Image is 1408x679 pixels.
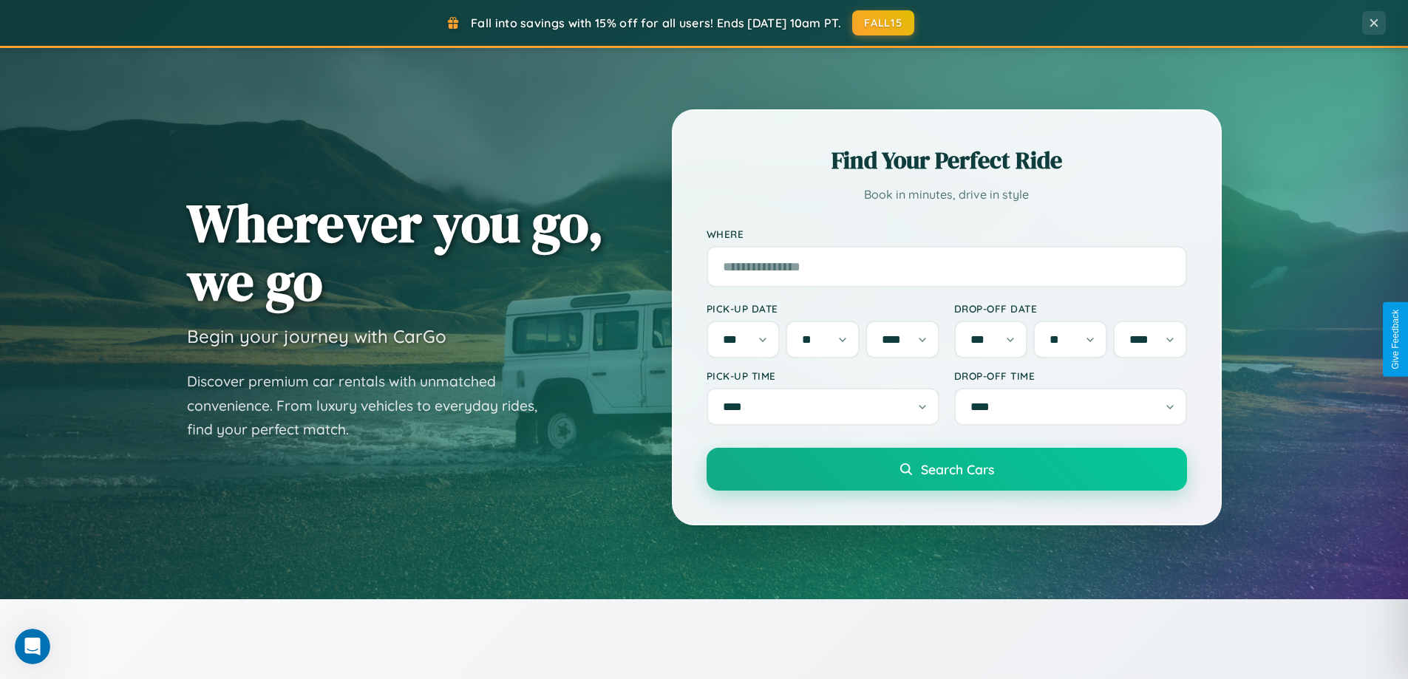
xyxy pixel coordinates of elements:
[707,184,1187,205] p: Book in minutes, drive in style
[707,228,1187,240] label: Where
[707,144,1187,177] h2: Find Your Perfect Ride
[707,369,939,382] label: Pick-up Time
[954,369,1187,382] label: Drop-off Time
[15,629,50,664] iframe: Intercom live chat
[1390,310,1401,369] div: Give Feedback
[852,10,914,35] button: FALL15
[187,325,446,347] h3: Begin your journey with CarGo
[921,461,994,477] span: Search Cars
[707,448,1187,491] button: Search Cars
[471,16,841,30] span: Fall into savings with 15% off for all users! Ends [DATE] 10am PT.
[187,194,604,310] h1: Wherever you go, we go
[954,302,1187,315] label: Drop-off Date
[707,302,939,315] label: Pick-up Date
[187,369,557,442] p: Discover premium car rentals with unmatched convenience. From luxury vehicles to everyday rides, ...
